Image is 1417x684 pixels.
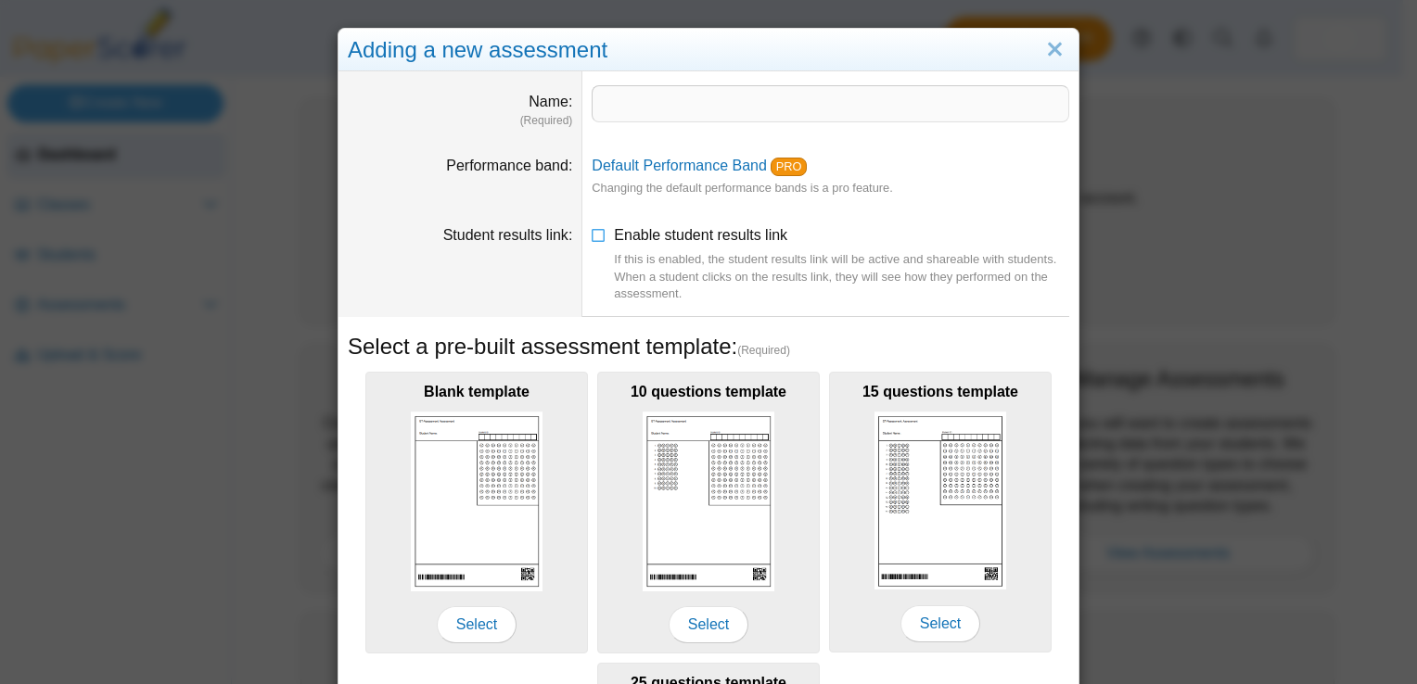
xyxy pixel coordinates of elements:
small: Changing the default performance bands is a pro feature. [592,181,892,195]
a: Default Performance Band [592,158,767,173]
span: Select [900,605,980,642]
span: Select [437,606,517,643]
b: 15 questions template [862,384,1018,399]
img: scan_sheet_10_questions.png [643,412,774,590]
span: Enable student results link [614,227,1069,302]
b: Blank template [424,384,530,399]
dfn: (Required) [348,113,572,129]
span: (Required) [737,343,790,359]
label: Name [529,94,572,109]
img: scan_sheet_15_questions.png [874,412,1006,589]
img: scan_sheet_blank.png [411,412,543,590]
div: Adding a new assessment [338,29,1079,72]
a: Close [1040,34,1069,66]
a: PRO [771,158,807,176]
h5: Select a pre-built assessment template: [348,331,1069,362]
b: 10 questions template [631,384,786,399]
label: Student results link [443,227,573,243]
span: Select [669,606,748,643]
div: If this is enabled, the student results link will be active and shareable with students. When a s... [614,251,1069,302]
label: Performance band [446,158,572,173]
